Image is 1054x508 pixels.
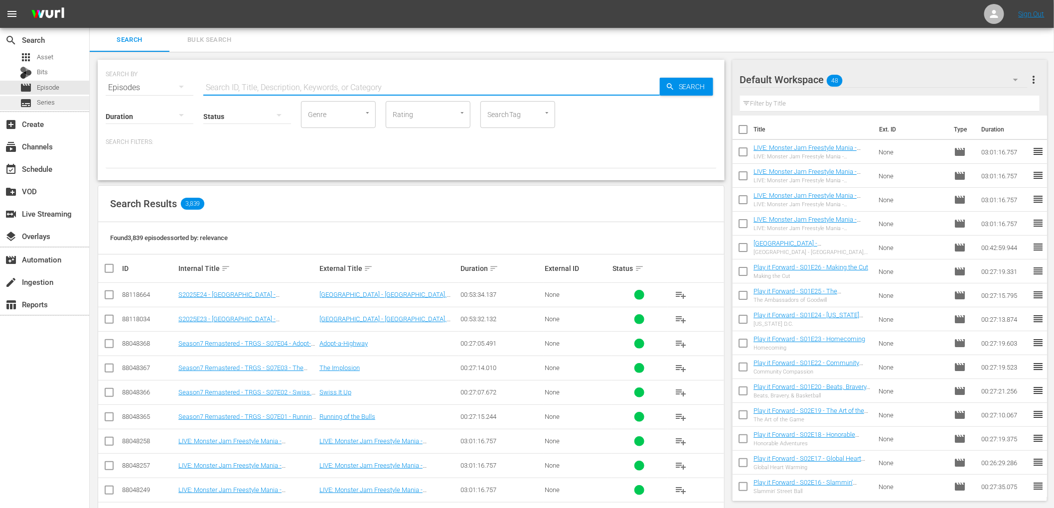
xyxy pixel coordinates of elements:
[545,462,610,469] div: None
[753,273,868,279] div: Making the Cut
[460,413,542,420] div: 00:27:15.244
[122,340,175,347] div: 88048368
[954,170,966,182] span: Episode
[6,8,18,20] span: menu
[669,381,693,404] button: playlist_add
[954,146,966,158] span: Episode
[181,198,204,210] span: 3,839
[954,481,966,493] span: Episode
[875,140,950,164] td: None
[875,307,950,331] td: None
[669,429,693,453] button: playlist_add
[753,431,859,446] a: Play it Forward - S02E18 - Honorable Adventures
[675,484,687,496] span: playlist_add
[753,216,861,238] a: LIVE: Monster Jam Freestyle Mania - [GEOGRAPHIC_DATA], [GEOGRAPHIC_DATA] - [DATE]
[5,299,17,311] span: Reports
[545,388,610,396] div: None
[977,379,1032,403] td: 00:27:21.256
[875,331,950,355] td: None
[1032,337,1044,349] span: reorder
[5,254,17,266] span: Automation
[5,119,17,130] span: Create
[740,66,1028,94] div: Default Workspace
[977,427,1032,451] td: 00:27:19.375
[875,188,950,212] td: None
[319,388,351,396] a: Swiss It Up
[122,413,175,420] div: 88048365
[753,359,863,374] a: Play it Forward - S01E22 - Community Compassion
[613,262,666,274] div: Status
[660,78,713,96] button: Search
[954,289,966,301] span: Episode
[221,264,230,273] span: sort
[975,116,1035,143] th: Duration
[753,383,870,398] a: Play it Forward - S01E20 - Beats, Bravery, & Basketball
[977,259,1032,283] td: 00:27:19.331
[457,108,467,118] button: Open
[1032,384,1044,396] span: reorder
[753,297,871,303] div: The Ambassadors of Goodwill
[753,479,857,494] a: Play it Forward - S02E16 - Slammin' Street Ball
[319,315,451,330] a: [GEOGRAPHIC_DATA] - [GEOGRAPHIC_DATA], [GEOGRAPHIC_DATA]
[1032,408,1044,420] span: reorder
[977,307,1032,331] td: 00:27:13.874
[753,392,871,399] div: Beats, Bravery, & Basketball
[545,413,610,420] div: None
[1032,265,1044,277] span: reorder
[753,464,871,471] div: Global Heart Warming
[319,262,457,274] div: External Title
[5,208,17,220] span: Live Streaming
[954,337,966,349] span: Episode
[319,364,360,372] a: The Implosion
[753,116,873,143] th: Title
[20,51,32,63] span: Asset
[675,460,687,472] span: playlist_add
[875,164,950,188] td: None
[875,283,950,307] td: None
[106,74,193,102] div: Episodes
[675,313,687,325] span: playlist_add
[106,138,717,146] p: Search Filters:
[675,289,687,301] span: playlist_add
[977,475,1032,499] td: 00:27:35.075
[545,364,610,372] div: None
[1032,241,1044,253] span: reorder
[977,140,1032,164] td: 03:01:16.757
[977,236,1032,259] td: 00:42:59.944
[460,315,542,323] div: 00:53:32.132
[977,331,1032,355] td: 00:27:19.603
[20,67,32,79] div: Bits
[5,276,17,288] span: Ingestion
[753,407,868,422] a: Play it Forward - S02E19 - The Art of the Game
[363,108,372,118] button: Open
[542,108,552,118] button: Open
[753,201,871,208] div: LIVE: Monster Jam Freestyle Mania - [GEOGRAPHIC_DATA], [GEOGRAPHIC_DATA] - [DATE]
[827,70,843,91] span: 48
[489,264,498,273] span: sort
[178,364,307,379] a: Season7 Remastered - TRGS - S07E03 - The Implosion
[875,475,950,499] td: None
[460,340,542,347] div: 00:27:05.491
[875,379,950,403] td: None
[1028,74,1040,86] span: more_vert
[669,478,693,502] button: playlist_add
[20,82,32,94] span: Episode
[178,262,316,274] div: Internal Title
[954,265,966,277] span: Episode
[675,338,687,350] span: playlist_add
[675,435,687,447] span: playlist_add
[753,144,861,166] a: LIVE: Monster Jam Freestyle Mania - [GEOGRAPHIC_DATA], [GEOGRAPHIC_DATA] - [DATE]
[753,153,871,160] div: LIVE: Monster Jam Freestyle Mania - [GEOGRAPHIC_DATA], [GEOGRAPHIC_DATA] - [DATE]
[545,264,610,272] div: External ID
[5,163,17,175] span: Schedule
[753,263,868,271] a: Play it Forward - S01E26 - Making the Cut
[635,264,644,273] span: sort
[178,388,315,403] a: Season7 Remastered - TRGS - S07E02 - Swiss It Up
[977,403,1032,427] td: 00:27:10.067
[675,78,713,96] span: Search
[875,403,950,427] td: None
[460,262,542,274] div: Duration
[1032,432,1044,444] span: reorder
[1032,456,1044,468] span: reorder
[122,264,175,272] div: ID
